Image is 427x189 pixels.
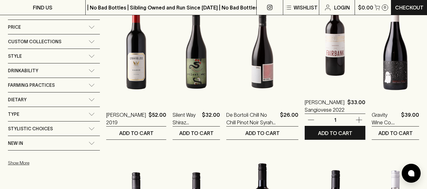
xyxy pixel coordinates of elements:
span: Dietary [8,96,27,104]
button: ADD TO CART [106,127,166,139]
p: ADD TO CART [378,129,413,137]
p: 1 [327,116,343,123]
span: Type [8,110,19,118]
p: $52.00 [149,111,166,126]
p: FIND US [33,4,52,11]
p: Login [334,4,350,11]
div: Dietary [8,92,100,107]
p: 0 [384,6,386,9]
p: Wishlist [294,4,318,11]
img: bubble-icon [408,170,414,176]
div: Style [8,49,100,63]
div: Farming Practices [8,78,100,92]
a: [PERSON_NAME] Sangiovese 2022 [305,98,345,114]
button: ADD TO CART [173,127,220,139]
span: Price [8,23,21,31]
p: ADD TO CART [318,129,352,137]
a: De Bortoli Chill No Chill Pinot Noir Syrah 2023 [226,111,278,126]
p: $33.00 [347,98,365,114]
div: New In [8,136,100,150]
span: Stylistic Choices [8,125,53,133]
p: $32.00 [202,111,220,126]
p: ADD TO CART [179,129,214,137]
p: $26.00 [280,111,298,126]
p: ADD TO CART [245,129,280,137]
span: Custom Collections [8,38,61,46]
span: Farming Practices [8,81,55,89]
button: Show More [8,156,91,169]
div: Stylistic Choices [8,121,100,136]
p: $0.00 [358,4,373,11]
button: ADD TO CART [305,127,365,139]
span: New In [8,139,23,147]
div: Price [8,20,100,34]
a: Gravity Wine Co. Ghost Syrah 2022 [372,111,399,126]
span: Drinkability [8,67,38,75]
button: ADD TO CART [226,127,298,139]
div: Custom Collections [8,34,100,49]
p: $39.00 [401,111,419,126]
p: ADD TO CART [119,129,154,137]
div: Type [8,107,100,121]
div: Drinkability [8,63,100,78]
span: Style [8,52,22,60]
p: Checkout [395,4,424,11]
a: [PERSON_NAME] 2019 [106,111,146,126]
button: ADD TO CART [372,127,419,139]
a: Silent Way Shiraz Malbec 2022 [173,111,199,126]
